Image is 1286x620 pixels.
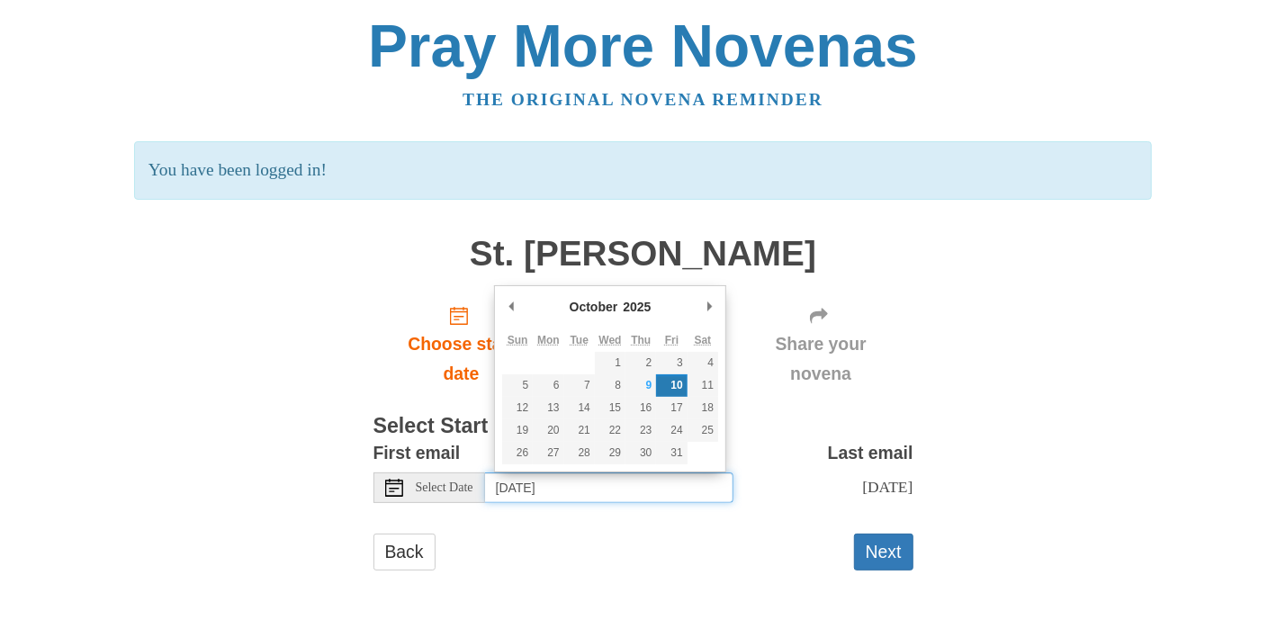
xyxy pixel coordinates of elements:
[416,481,473,494] span: Select Date
[537,334,560,346] abbr: Monday
[485,472,733,503] input: Use the arrow keys to pick a date
[373,235,913,274] h1: St. [PERSON_NAME]
[688,419,718,442] button: 25
[595,397,625,419] button: 15
[688,397,718,419] button: 18
[533,442,563,464] button: 27
[625,442,656,464] button: 30
[595,419,625,442] button: 22
[564,374,595,397] button: 7
[688,374,718,397] button: 11
[700,293,718,320] button: Next Month
[564,397,595,419] button: 14
[688,352,718,374] button: 4
[656,352,687,374] button: 3
[567,293,621,320] div: October
[533,419,563,442] button: 20
[373,438,461,468] label: First email
[656,442,687,464] button: 31
[729,291,913,398] div: Click "Next" to confirm your start date first.
[373,291,550,398] a: Choose start date
[656,374,687,397] button: 10
[502,419,533,442] button: 19
[625,397,656,419] button: 16
[463,90,823,109] a: The original novena reminder
[625,352,656,374] button: 2
[620,293,653,320] div: 2025
[665,334,679,346] abbr: Friday
[502,397,533,419] button: 12
[595,442,625,464] button: 29
[564,442,595,464] button: 28
[373,415,913,438] h3: Select Start Date
[625,419,656,442] button: 23
[391,329,532,389] span: Choose start date
[747,329,895,389] span: Share your novena
[656,419,687,442] button: 24
[533,397,563,419] button: 13
[564,419,595,442] button: 21
[533,374,563,397] button: 6
[598,334,621,346] abbr: Wednesday
[828,438,913,468] label: Last email
[502,442,533,464] button: 26
[571,334,589,346] abbr: Tuesday
[695,334,712,346] abbr: Saturday
[502,374,533,397] button: 5
[134,141,1152,200] p: You have been logged in!
[862,478,913,496] span: [DATE]
[656,397,687,419] button: 17
[502,293,520,320] button: Previous Month
[368,13,918,79] a: Pray More Novenas
[631,334,651,346] abbr: Thursday
[625,374,656,397] button: 9
[595,352,625,374] button: 1
[373,534,436,571] a: Back
[854,534,913,571] button: Next
[595,374,625,397] button: 8
[508,334,528,346] abbr: Sunday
